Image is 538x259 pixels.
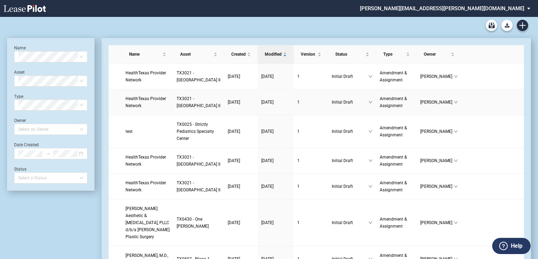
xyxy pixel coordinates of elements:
[335,51,364,58] span: Status
[328,45,376,64] th: Status
[45,151,50,156] span: to
[180,51,212,58] span: Asset
[383,51,405,58] span: Type
[420,73,454,80] span: [PERSON_NAME]
[297,129,300,134] span: 1
[420,128,454,135] span: [PERSON_NAME]
[228,128,254,135] a: [DATE]
[332,99,368,106] span: Initial Draft
[126,128,170,135] a: test
[417,45,461,64] th: Owner
[294,45,329,64] th: Version
[297,184,300,189] span: 1
[454,129,458,134] span: down
[177,122,214,141] span: TX0025 - Strictly Pediatrics Specialty Center
[454,159,458,163] span: down
[501,20,513,31] button: Download Blank Form
[228,158,240,163] span: [DATE]
[297,220,300,225] span: 1
[126,129,133,134] span: test
[297,73,325,80] a: 1
[126,154,170,168] a: HealthTexas Provider Network
[261,219,290,226] a: [DATE]
[177,121,221,142] a: TX0025 - Strictly Pediatrics Specialty Center
[368,100,373,104] span: down
[14,94,23,99] label: Type
[492,238,531,254] button: Help
[368,159,373,163] span: down
[261,100,274,105] span: [DATE]
[297,74,300,79] span: 1
[177,179,221,193] a: TX3021 - [GEOGRAPHIC_DATA] II
[380,95,413,109] a: Amendment & Assignment
[228,157,254,164] a: [DATE]
[368,74,373,79] span: down
[380,216,413,230] a: Amendment & Assignment
[177,70,220,82] span: TX3021 - Centennial Medical Pavilion II
[177,180,220,192] span: TX3021 - Centennial Medical Pavilion II
[380,125,407,137] span: Amendment & Assignment
[380,69,413,84] a: Amendment & Assignment
[332,219,368,226] span: Initial Draft
[454,100,458,104] span: down
[177,95,221,109] a: TX3021 - [GEOGRAPHIC_DATA] II
[228,183,254,190] a: [DATE]
[129,51,161,58] span: Name
[297,219,325,226] a: 1
[380,96,407,108] span: Amendment & Assignment
[228,100,240,105] span: [DATE]
[173,45,224,64] th: Asset
[261,184,274,189] span: [DATE]
[380,179,413,193] a: Amendment & Assignment
[297,183,325,190] a: 1
[297,128,325,135] a: 1
[14,45,26,50] label: Name
[368,221,373,225] span: down
[122,45,173,64] th: Name
[380,154,413,168] a: Amendment & Assignment
[177,69,221,84] a: TX3021 - [GEOGRAPHIC_DATA] II
[228,99,254,106] a: [DATE]
[380,217,407,229] span: Amendment & Assignment
[126,95,170,109] a: HealthTexas Provider Network
[261,128,290,135] a: [DATE]
[126,69,170,84] a: HealthTexas Provider Network
[368,184,373,189] span: down
[45,151,50,156] span: swap-right
[126,179,170,193] a: HealthTexas Provider Network
[126,206,170,239] span: Linville Aesthetic & Reconstructive Surgery, PLLC d/b/a Linville Plastic Surgery
[228,73,254,80] a: [DATE]
[177,96,220,108] span: TX3021 - Centennial Medical Pavilion II
[499,20,515,31] md-menu: Download Blank Form List
[420,183,454,190] span: [PERSON_NAME]
[420,219,454,226] span: [PERSON_NAME]
[368,129,373,134] span: down
[228,219,254,226] a: [DATE]
[297,157,325,164] a: 1
[486,20,497,31] a: Archive
[297,100,300,105] span: 1
[177,216,221,230] a: TX0430 - One [PERSON_NAME]
[228,220,240,225] span: [DATE]
[261,74,274,79] span: [DATE]
[332,183,368,190] span: Initial Draft
[126,70,166,82] span: HealthTexas Provider Network
[261,99,290,106] a: [DATE]
[420,157,454,164] span: [PERSON_NAME]
[177,154,221,168] a: TX3021 - [GEOGRAPHIC_DATA] II
[231,51,246,58] span: Created
[126,96,166,108] span: HealthTexas Provider Network
[258,45,294,64] th: Modified
[228,129,240,134] span: [DATE]
[261,73,290,80] a: [DATE]
[380,180,407,192] span: Amendment & Assignment
[380,70,407,82] span: Amendment & Assignment
[332,157,368,164] span: Initial Draft
[126,180,166,192] span: HealthTexas Provider Network
[261,220,274,225] span: [DATE]
[261,158,274,163] span: [DATE]
[265,51,282,58] span: Modified
[261,157,290,164] a: [DATE]
[228,184,240,189] span: [DATE]
[420,99,454,106] span: [PERSON_NAME]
